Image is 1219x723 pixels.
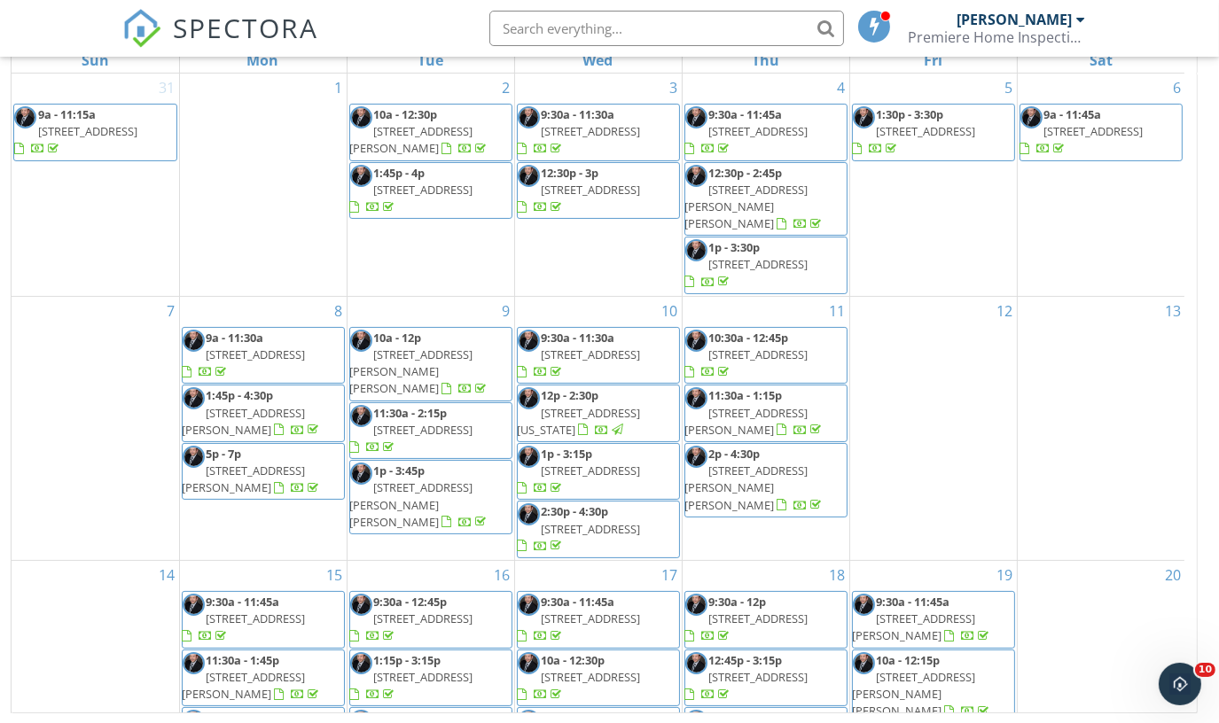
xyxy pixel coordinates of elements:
[350,106,372,128] img: data
[518,387,641,437] a: 12p - 2:30p [STREET_ADDRESS][US_STATE]
[1017,296,1184,560] td: Go to September 13, 2025
[499,74,514,102] a: Go to September 2, 2025
[909,28,1086,46] div: Premiere Home Inspections, LLC
[349,402,512,460] a: 11:30a - 2:15p [STREET_ADDRESS]
[518,594,641,643] a: 9:30a - 11:45a [STREET_ADDRESS]
[684,237,848,294] a: 1p - 3:30p [STREET_ADDRESS]
[182,591,345,649] a: 9:30a - 11:45a [STREET_ADDRESS]
[183,330,306,379] a: 9a - 11:30a [STREET_ADDRESS]
[414,48,447,73] a: Tuesday
[542,669,641,685] span: [STREET_ADDRESS]
[518,330,641,379] a: 9:30a - 11:30a [STREET_ADDRESS]
[852,591,1015,649] a: 9:30a - 11:45a [STREET_ADDRESS][PERSON_NAME]
[174,9,319,46] span: SPECTORA
[499,297,514,325] a: Go to September 9, 2025
[38,106,96,122] span: 9a - 11:15a
[207,446,242,462] span: 5p - 7p
[826,561,849,589] a: Go to September 18, 2025
[332,297,347,325] a: Go to September 8, 2025
[514,74,682,296] td: Go to September 3, 2025
[542,652,606,668] span: 10a - 12:30p
[350,652,473,702] a: 1:15p - 3:15p [STREET_ADDRESS]
[374,405,448,421] span: 11:30a - 2:15p
[350,165,372,187] img: data
[207,387,274,403] span: 1:45p - 4:30p
[685,165,825,232] a: 12:30p - 2:45p [STREET_ADDRESS][PERSON_NAME][PERSON_NAME]
[517,104,680,161] a: 9:30a - 11:30a [STREET_ADDRESS]
[517,385,680,442] a: 12p - 2:30p [STREET_ADDRESS][US_STATE]
[684,162,848,237] a: 12:30p - 2:45p [STREET_ADDRESS][PERSON_NAME][PERSON_NAME]
[374,422,473,438] span: [STREET_ADDRESS]
[518,652,641,702] a: 10a - 12:30p [STREET_ADDRESS]
[1044,123,1144,139] span: [STREET_ADDRESS]
[332,74,347,102] a: Go to September 1, 2025
[518,405,641,438] span: [STREET_ADDRESS][US_STATE]
[877,123,976,139] span: [STREET_ADDRESS]
[877,594,950,610] span: 9:30a - 11:45a
[542,165,599,181] span: 12:30p - 3p
[853,652,993,719] a: 10a - 12:15p [STREET_ADDRESS][PERSON_NAME][PERSON_NAME]
[349,591,512,649] a: 9:30a - 12:45p [STREET_ADDRESS]
[13,104,177,161] a: 9a - 11:15a [STREET_ADDRESS]
[685,165,707,187] img: data
[156,74,179,102] a: Go to August 31, 2025
[685,387,825,437] a: 11:30a - 1:15p [STREET_ADDRESS][PERSON_NAME]
[514,296,682,560] td: Go to September 10, 2025
[1020,106,1043,128] img: data
[853,610,976,643] span: [STREET_ADDRESS][PERSON_NAME]
[877,652,941,668] span: 10a - 12:15p
[684,649,848,707] a: 12:45p - 3:15p [STREET_ADDRESS]
[1017,74,1184,296] td: Go to September 6, 2025
[517,327,680,385] a: 9:30a - 11:30a [STREET_ADDRESS]
[709,652,783,668] span: 12:45p - 3:15p
[207,330,264,346] span: 9a - 11:30a
[491,561,514,589] a: Go to September 16, 2025
[542,387,599,403] span: 12p - 2:30p
[684,327,848,385] a: 10:30a - 12:45p [STREET_ADDRESS]
[709,594,767,610] span: 9:30a - 12p
[542,503,609,519] span: 2:30p - 4:30p
[518,165,641,214] a: 12:30p - 3p [STREET_ADDRESS]
[518,652,540,674] img: data
[183,594,306,643] a: 9:30a - 11:45a [STREET_ADDRESS]
[350,405,473,455] a: 11:30a - 2:15p [STREET_ADDRESS]
[709,669,809,685] span: [STREET_ADDRESS]
[994,297,1017,325] a: Go to September 12, 2025
[207,652,280,668] span: 11:30a - 1:45p
[347,296,514,560] td: Go to September 9, 2025
[164,297,179,325] a: Go to September 7, 2025
[685,106,707,128] img: data
[517,501,680,558] a: 2:30p - 4:30p [STREET_ADDRESS]
[685,652,707,674] img: data
[374,669,473,685] span: [STREET_ADDRESS]
[12,296,179,560] td: Go to September 7, 2025
[518,503,641,553] a: 2:30p - 4:30p [STREET_ADDRESS]
[685,106,809,156] a: 9:30a - 11:45a [STREET_ADDRESS]
[350,463,372,485] img: data
[834,74,849,102] a: Go to September 4, 2025
[207,610,306,626] span: [STREET_ADDRESS]
[580,48,617,73] a: Wednesday
[542,346,641,362] span: [STREET_ADDRESS]
[853,106,875,128] img: data
[685,463,809,512] span: [STREET_ADDRESS][PERSON_NAME][PERSON_NAME]
[1169,74,1184,102] a: Go to September 6, 2025
[709,330,789,346] span: 10:30a - 12:45p
[542,330,615,346] span: 9:30a - 11:30a
[350,652,372,674] img: data
[685,405,809,438] span: [STREET_ADDRESS][PERSON_NAME]
[1161,561,1184,589] a: Go to September 20, 2025
[183,446,205,468] img: data
[684,443,848,517] a: 2p - 4:30p [STREET_ADDRESS][PERSON_NAME][PERSON_NAME]
[709,165,783,181] span: 12:30p - 2:45p
[183,652,323,702] a: 11:30a - 1:45p [STREET_ADDRESS][PERSON_NAME]
[709,239,761,255] span: 1p - 3:30p
[709,346,809,362] span: [STREET_ADDRESS]
[350,106,490,156] a: 10a - 12:30p [STREET_ADDRESS][PERSON_NAME]
[518,503,540,525] img: data
[852,104,1015,161] a: 1:30p - 3:30p [STREET_ADDRESS]
[183,387,323,437] a: 1:45p - 4:30p [STREET_ADDRESS][PERSON_NAME]
[350,330,490,397] a: 10a - 12p [STREET_ADDRESS][PERSON_NAME][PERSON_NAME]
[183,594,205,616] img: data
[685,182,809,231] span: [STREET_ADDRESS][PERSON_NAME][PERSON_NAME]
